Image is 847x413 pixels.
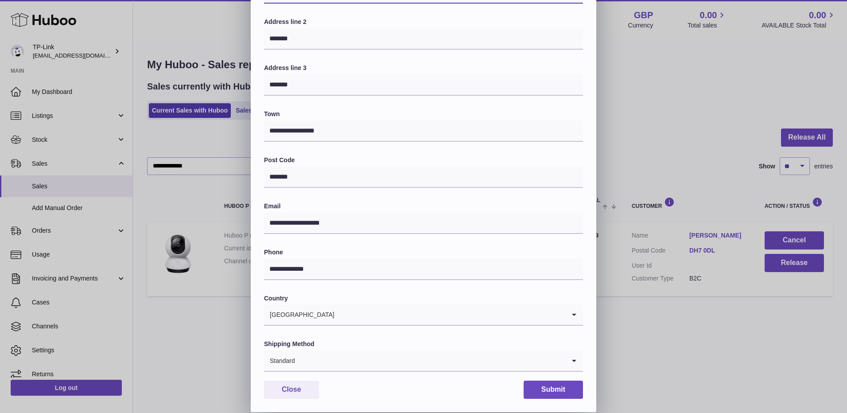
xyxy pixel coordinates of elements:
input: Search for option [295,351,565,371]
div: Search for option [264,351,583,372]
label: Address line 3 [264,64,583,72]
label: Email [264,202,583,210]
label: Shipping Method [264,340,583,348]
button: Close [264,381,319,399]
label: Post Code [264,156,583,164]
label: Address line 2 [264,18,583,26]
span: Standard [264,351,295,371]
label: Town [264,110,583,118]
span: [GEOGRAPHIC_DATA] [264,304,335,325]
label: Country [264,294,583,303]
div: Search for option [264,304,583,326]
label: Phone [264,248,583,257]
button: Submit [524,381,583,399]
input: Search for option [335,304,565,325]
